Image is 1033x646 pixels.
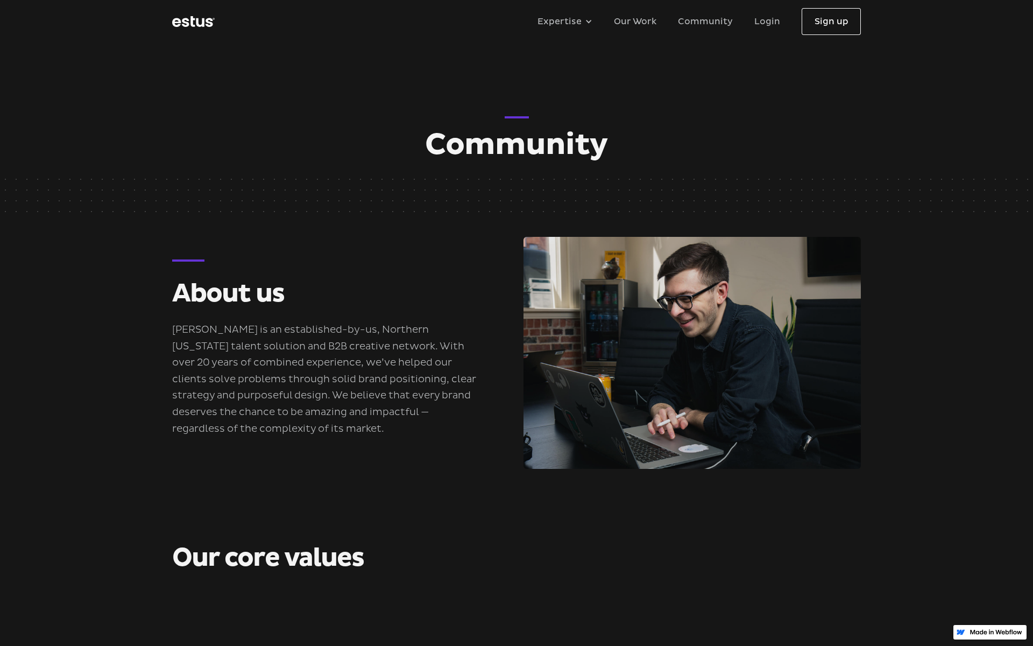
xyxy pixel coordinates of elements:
[537,16,582,27] div: Expertise
[802,8,861,35] a: Sign up
[172,322,482,437] p: [PERSON_NAME] is an established-by-us, Northern [US_STATE] talent solution and B2B creative netwo...
[172,543,364,573] h2: Our core values
[667,8,744,36] a: Community
[754,16,780,27] div: Login
[812,16,850,27] div: Sign up
[603,8,667,36] a: Our Work
[744,8,791,36] a: Login
[527,8,603,36] div: Expertise
[678,16,733,27] div: Community
[172,279,482,309] h2: About us
[425,127,608,163] h1: Community
[172,16,215,27] a: home
[614,16,656,27] div: Our Work
[970,629,1022,635] img: Made in Webflow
